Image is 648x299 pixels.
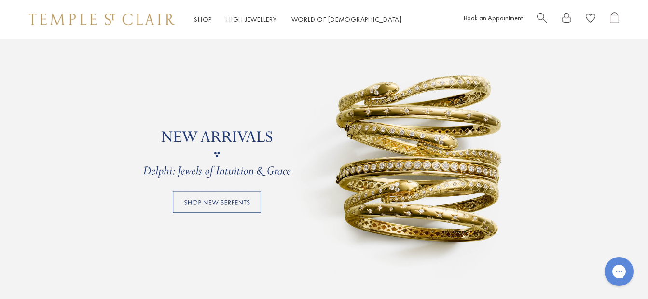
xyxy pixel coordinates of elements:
nav: Main navigation [194,14,402,26]
img: Temple St. Clair [29,14,175,25]
a: View Wishlist [586,12,595,27]
a: High JewelleryHigh Jewellery [226,15,277,24]
a: World of [DEMOGRAPHIC_DATA]World of [DEMOGRAPHIC_DATA] [291,15,402,24]
a: Open Shopping Bag [610,12,619,27]
iframe: Gorgias live chat messenger [600,254,638,289]
a: Book an Appointment [464,14,523,22]
a: Search [537,12,547,27]
a: ShopShop [194,15,212,24]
